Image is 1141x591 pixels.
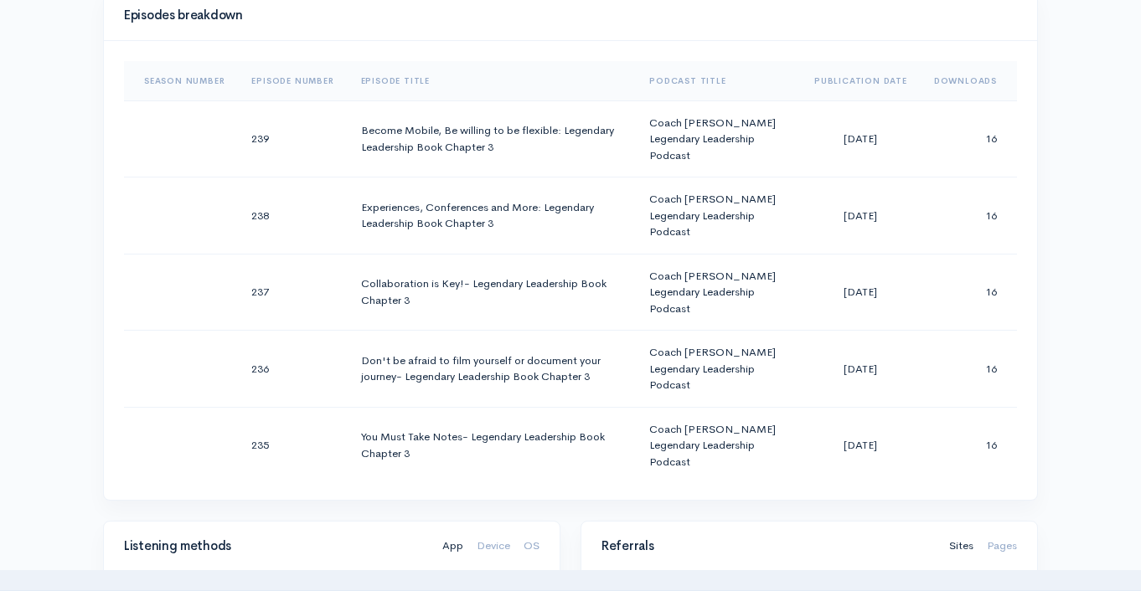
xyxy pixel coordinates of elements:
a: Pages [987,521,1017,572]
td: [DATE] [801,407,921,484]
td: Coach [PERSON_NAME] Legendary Leadership Podcast [636,177,801,254]
th: Sort column [238,61,347,101]
th: Sort column [921,61,1017,101]
h4: Referrals [601,539,929,553]
td: 16 [921,177,1017,254]
h4: Listening methods [124,539,422,553]
a: Sites [949,521,973,572]
td: 237 [238,254,347,331]
td: Don't be afraid to film yourself or document your journey- Legendary Leadership Book Chapter 3 [348,331,637,408]
td: 238 [238,177,347,254]
td: Coach [PERSON_NAME] Legendary Leadership Podcast [636,254,801,331]
td: 239 [238,100,347,177]
td: 16 [921,331,1017,408]
td: [DATE] [801,100,921,177]
th: Sort column [636,61,801,101]
td: [DATE] [801,177,921,254]
td: 236 [238,331,347,408]
td: [DATE] [801,331,921,408]
a: App [442,521,463,572]
td: 16 [921,407,1017,484]
th: Sort column [801,61,921,101]
td: Collaboration is Key!- Legendary Leadership Book Chapter 3 [348,254,637,331]
td: 16 [921,254,1017,331]
td: 235 [238,407,347,484]
td: Coach [PERSON_NAME] Legendary Leadership Podcast [636,407,801,484]
td: Experiences, Conferences and More: Legendary Leadership Book Chapter 3 [348,177,637,254]
td: 16 [921,100,1017,177]
h4: Episodes breakdown [124,8,1007,23]
a: Device [477,521,510,572]
td: You Must Take Notes- Legendary Leadership Book Chapter 3 [348,407,637,484]
td: Coach [PERSON_NAME] Legendary Leadership Podcast [636,331,801,408]
td: Become Mobile, Be willing to be flexible: Legendary Leadership Book Chapter 3 [348,100,637,177]
td: Coach [PERSON_NAME] Legendary Leadership Podcast [636,100,801,177]
a: OS [524,521,540,572]
th: Sort column [348,61,637,101]
th: Sort column [124,61,238,101]
td: [DATE] [801,254,921,331]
